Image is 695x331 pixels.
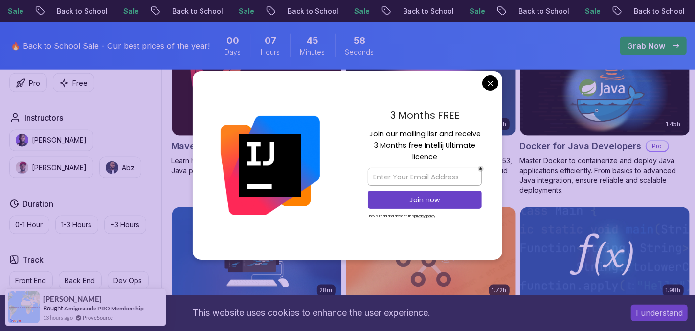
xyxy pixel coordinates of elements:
button: Pro [9,73,47,92]
span: 58 Seconds [354,34,365,47]
img: instructor img [16,134,28,147]
p: Back to School [502,6,568,16]
span: 0 Days [226,34,239,47]
h2: Duration [23,198,54,210]
p: 1.98h [666,287,681,294]
p: 1.72h [492,287,507,294]
p: Pro [647,141,668,151]
img: Java Functional Interfaces card [520,207,690,302]
p: 1-3 Hours [62,220,92,230]
p: Dev Ops [114,276,142,286]
p: Free [73,78,88,88]
span: Hours [261,47,280,57]
button: Dev Ops [108,271,149,290]
p: Pro [29,78,41,88]
p: Back to School [40,6,107,16]
img: provesource social proof notification image [8,291,40,323]
img: Maven Essentials card [172,42,341,136]
p: Learn how to use Maven to build and manage your Java projects [172,156,342,176]
button: instructor img[PERSON_NAME] [9,157,93,178]
span: Days [225,47,241,57]
p: Sale [222,6,253,16]
p: Back to School [386,6,453,16]
p: Abz [122,163,135,173]
img: instructor img [106,161,118,174]
span: Minutes [300,47,325,57]
button: 0-1 Hour [9,216,49,234]
p: [PERSON_NAME] [32,163,87,173]
span: 7 Hours [265,34,276,47]
button: instructor imgAbz [99,157,141,178]
button: Free [53,73,94,92]
p: Grab Now [628,40,666,52]
p: Back End [65,276,95,286]
h2: Docker for Java Developers [520,139,642,153]
p: Master Docker to containerize and deploy Java applications efficiently. From basics to advanced J... [520,156,690,195]
button: Back End [59,271,102,290]
p: Sale [337,6,369,16]
h2: Track [23,254,44,265]
button: instructor img[PERSON_NAME] [9,130,93,151]
p: Sale [568,6,600,16]
a: Docker for Java Developers card1.45hDocker for Java DevelopersProMaster Docker to containerize an... [520,41,690,196]
p: Sale [453,6,484,16]
button: Accept cookies [631,305,688,321]
p: Back to School [271,6,337,16]
button: +3 Hours [104,216,146,234]
p: Back to School [617,6,684,16]
button: 1-3 Hours [55,216,98,234]
p: Sale [107,6,138,16]
span: Bought [43,304,63,312]
p: 28m [320,287,333,294]
p: 🔥 Back to School Sale - Our best prices of the year! [11,40,210,52]
img: instructor img [16,161,28,174]
a: Maven Essentials card54mMaven EssentialsProLearn how to use Maven to build and manage your Java p... [172,41,342,176]
span: 13 hours ago [43,313,73,322]
span: 45 Minutes [307,34,318,47]
p: 0-1 Hour [16,220,43,230]
p: [PERSON_NAME] [32,135,87,145]
span: Seconds [345,47,374,57]
h2: Maven Essentials [172,139,248,153]
span: [PERSON_NAME] [43,295,102,303]
img: Java CLI Build card [172,207,341,302]
h2: Instructors [25,112,64,124]
img: Docker for Java Developers card [520,42,690,136]
a: ProveSource [83,313,113,322]
p: +3 Hours [111,220,140,230]
button: Front End [9,271,53,290]
p: 1.45h [666,120,681,128]
p: Back to School [156,6,222,16]
a: Amigoscode PRO Membership [64,305,144,312]
div: This website uses cookies to enhance the user experience. [7,302,616,324]
p: Front End [16,276,46,286]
